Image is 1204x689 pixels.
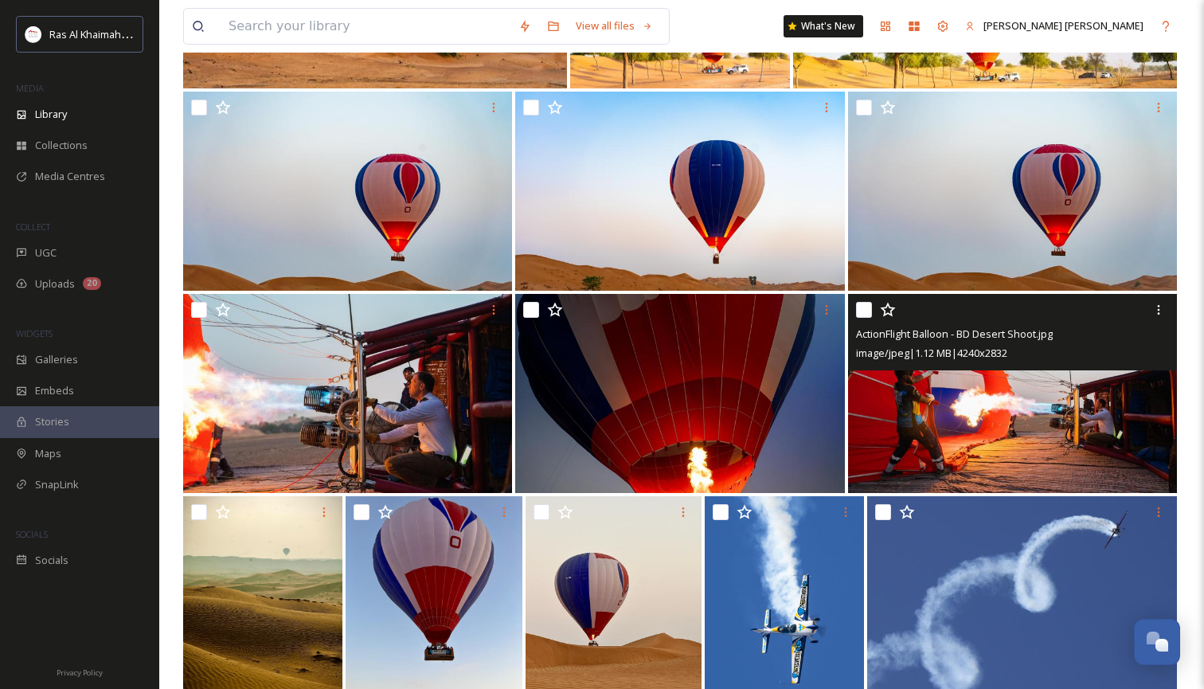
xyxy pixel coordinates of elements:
span: WIDGETS [16,327,53,339]
span: SnapLink [35,477,79,492]
img: ActionFlight Balloon - BD Desert Shoot.jpg [515,294,844,493]
span: Embeds [35,383,74,398]
span: ActionFlight Balloon - BD Desert Shoot.jpg [856,327,1053,341]
span: UGC [35,245,57,260]
span: Library [35,107,67,122]
span: [PERSON_NAME] [PERSON_NAME] [983,18,1143,33]
span: Media Centres [35,169,105,184]
a: Privacy Policy [57,662,103,681]
img: ActionFlight Balloon - BD Desert Shoot.jpg [183,294,512,493]
span: Stories [35,414,69,429]
img: Logo_RAKTDA_RGB-01.png [25,26,41,42]
span: Collections [35,138,88,153]
a: View all files [568,10,661,41]
span: Privacy Policy [57,667,103,678]
div: 20 [83,277,101,290]
button: Open Chat [1134,619,1180,665]
img: ActionFlight Balloon - BD Desert Shoot.jpg [848,294,1177,493]
img: ActionFlight Balloon - BD Desert Shoot.jpg [848,92,1177,291]
span: Ras Al Khaimah Tourism Development Authority [49,26,275,41]
span: COLLECT [16,221,50,233]
span: Uploads [35,276,75,292]
a: [PERSON_NAME] [PERSON_NAME] [957,10,1151,41]
span: Galleries [35,352,78,367]
span: Maps [35,446,61,461]
span: MEDIA [16,82,44,94]
img: ActionFlight Balloon - BD Desert Shoot.jpg [183,92,512,291]
span: image/jpeg | 1.12 MB | 4240 x 2832 [856,346,1007,360]
span: Socials [35,553,68,568]
span: SOCIALS [16,528,48,540]
a: What's New [784,15,863,37]
input: Search your library [221,9,510,44]
img: ActionFlight Balloon - BD Desert Shoot.jpg [515,92,844,291]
